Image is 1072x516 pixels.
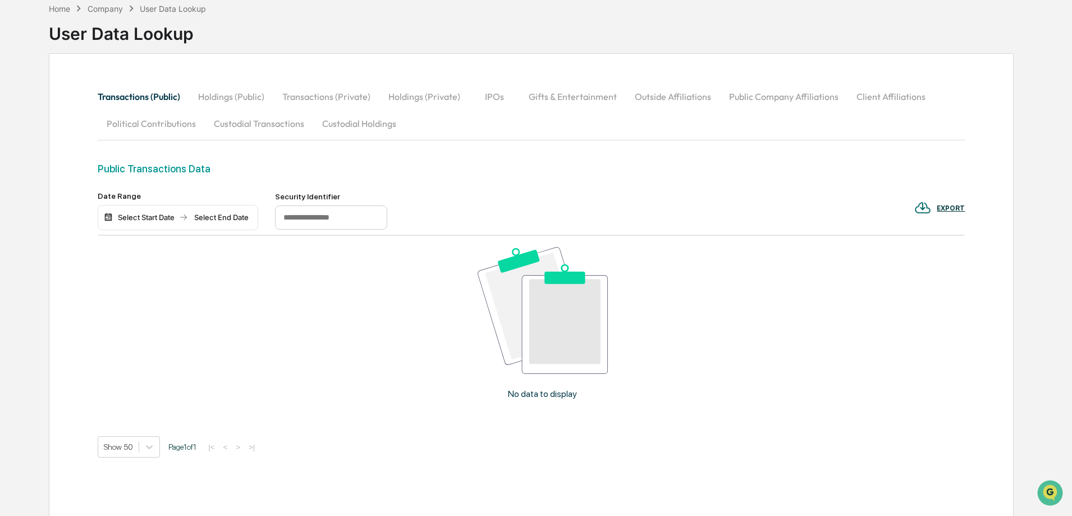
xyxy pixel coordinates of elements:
[98,191,258,200] div: Date Range
[275,192,387,201] div: Security Identifier
[189,83,273,110] button: Holdings (Public)
[205,442,218,452] button: |<
[914,199,931,216] img: EXPORT
[140,4,206,13] div: User Data Lookup
[79,190,136,199] a: Powered byPylon
[1036,479,1066,509] iframe: Open customer support
[232,442,244,452] button: >
[98,110,205,137] button: Political Contributions
[38,97,142,106] div: We're available if you need us!
[98,163,965,175] div: Public Transactions Data
[88,4,123,13] div: Company
[11,143,20,152] div: 🖐️
[49,4,70,13] div: Home
[93,141,139,153] span: Attestations
[273,83,379,110] button: Transactions (Private)
[22,163,71,174] span: Data Lookup
[205,110,313,137] button: Custodial Transactions
[115,213,177,222] div: Select Start Date
[219,442,231,452] button: <
[469,83,520,110] button: IPOs
[720,83,847,110] button: Public Company Affiliations
[7,137,77,157] a: 🖐️Preclearance
[508,389,577,399] p: No data to display
[179,213,188,222] img: arrow right
[478,247,608,374] img: No data
[937,204,965,212] div: EXPORT
[98,83,189,110] button: Transactions (Public)
[104,213,113,222] img: calendar
[7,158,75,179] a: 🔎Data Lookup
[847,83,934,110] button: Client Affiliations
[168,442,196,451] span: Page 1 of 1
[77,137,144,157] a: 🗄️Attestations
[191,89,204,103] button: Start new chat
[379,83,469,110] button: Holdings (Private)
[245,442,258,452] button: >|
[98,83,965,137] div: secondary tabs example
[313,110,405,137] button: Custodial Holdings
[190,213,252,222] div: Select End Date
[11,24,204,42] p: How can we help?
[112,190,136,199] span: Pylon
[49,15,206,44] div: User Data Lookup
[38,86,184,97] div: Start new chat
[22,141,72,153] span: Preclearance
[11,164,20,173] div: 🔎
[11,86,31,106] img: 1746055101610-c473b297-6a78-478c-a979-82029cc54cd1
[626,83,720,110] button: Outside Affiliations
[520,83,626,110] button: Gifts & Entertainment
[81,143,90,152] div: 🗄️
